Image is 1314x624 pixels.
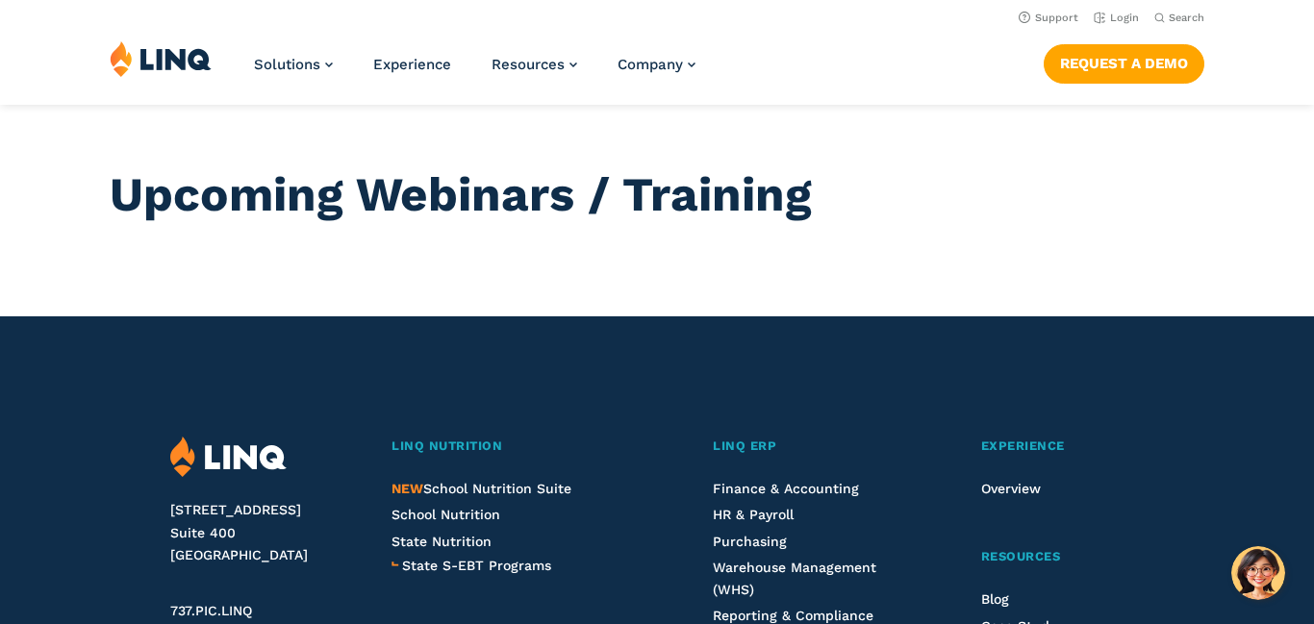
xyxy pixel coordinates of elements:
[492,56,565,73] span: Resources
[170,437,287,478] img: LINQ | K‑12 Software
[618,56,695,73] a: Company
[981,437,1144,457] a: Experience
[392,438,502,453] span: LINQ Nutrition
[170,499,358,567] address: [STREET_ADDRESS] Suite 400 [GEOGRAPHIC_DATA]
[392,437,641,457] a: LINQ Nutrition
[402,555,551,576] a: State S-EBT Programs
[1094,12,1139,24] a: Login
[713,608,873,623] a: Reporting & Compliance
[254,56,320,73] span: Solutions
[254,40,695,104] nav: Primary Navigation
[1044,40,1204,83] nav: Button Navigation
[1231,546,1285,600] button: Hello, have a question? Let’s chat.
[254,56,333,73] a: Solutions
[392,481,571,496] span: School Nutrition Suite
[392,481,423,496] span: NEW
[713,507,794,522] a: HR & Payroll
[1019,12,1078,24] a: Support
[713,481,859,496] a: Finance & Accounting
[373,56,451,73] a: Experience
[713,560,876,596] a: Warehouse Management (WHS)
[392,534,492,549] a: State Nutrition
[1154,11,1204,25] button: Open Search Bar
[981,591,1009,607] a: Blog
[618,56,683,73] span: Company
[402,558,551,573] span: State S-EBT Programs
[713,437,909,457] a: LINQ ERP
[392,507,500,522] a: School Nutrition
[981,481,1041,496] a: Overview
[110,40,212,77] img: LINQ | K‑12 Software
[981,438,1065,453] span: Experience
[713,438,776,453] span: LINQ ERP
[392,481,571,496] a: NEWSchool Nutrition Suite
[1169,12,1204,24] span: Search
[713,534,787,549] a: Purchasing
[170,603,252,618] span: 737.PIC.LINQ
[110,167,1204,222] h1: Upcoming Webinars / Training
[981,547,1144,567] a: Resources
[1044,44,1204,83] a: Request a Demo
[492,56,577,73] a: Resources
[981,549,1061,563] span: Resources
